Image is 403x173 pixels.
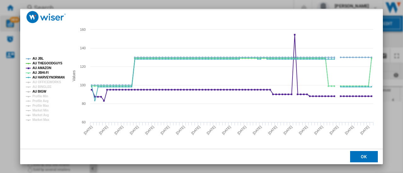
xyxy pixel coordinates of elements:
[32,85,52,89] tspan: AU BINGLEE
[32,71,49,74] tspan: AU JBHI-FI
[145,125,155,135] tspan: [DATE]
[221,125,232,135] tspan: [DATE]
[190,125,201,135] tspan: [DATE]
[80,46,86,50] tspan: 140
[32,113,49,117] tspan: Market Avg
[267,125,278,135] tspan: [DATE]
[252,125,262,135] tspan: [DATE]
[160,125,170,135] tspan: [DATE]
[82,102,86,105] tspan: 80
[32,118,49,122] tspan: Market Max
[20,9,383,165] md-dialog: Product popup
[98,125,109,135] tspan: [DATE]
[329,125,339,135] tspan: [DATE]
[298,125,309,135] tspan: [DATE]
[82,120,86,124] tspan: 60
[32,62,62,65] tspan: AU THEGOODGUYS
[32,57,44,60] tspan: AU JBL
[206,125,216,135] tspan: [DATE]
[80,28,86,31] tspan: 160
[32,66,51,70] tspan: AU AMAZON
[350,151,378,162] button: OK
[32,76,65,79] tspan: AU HARVEYNORMAN
[83,125,93,135] tspan: [DATE]
[32,104,49,107] tspan: Profile Max
[72,70,76,81] tspan: Values
[26,11,66,23] img: logo_wiser_300x94.png
[344,125,355,135] tspan: [DATE]
[360,125,370,135] tspan: [DATE]
[313,125,324,135] tspan: [DATE]
[32,90,46,93] tspan: AU BIGW
[32,99,48,103] tspan: Profile Avg
[80,83,86,87] tspan: 100
[32,80,61,84] tspan: AU OFFICEWORKS
[283,125,293,135] tspan: [DATE]
[129,125,139,135] tspan: [DATE]
[236,125,247,135] tspan: [DATE]
[32,95,48,98] tspan: Profile Min
[32,109,48,112] tspan: Market Min
[80,65,86,68] tspan: 120
[114,125,124,135] tspan: [DATE]
[175,125,185,135] tspan: [DATE]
